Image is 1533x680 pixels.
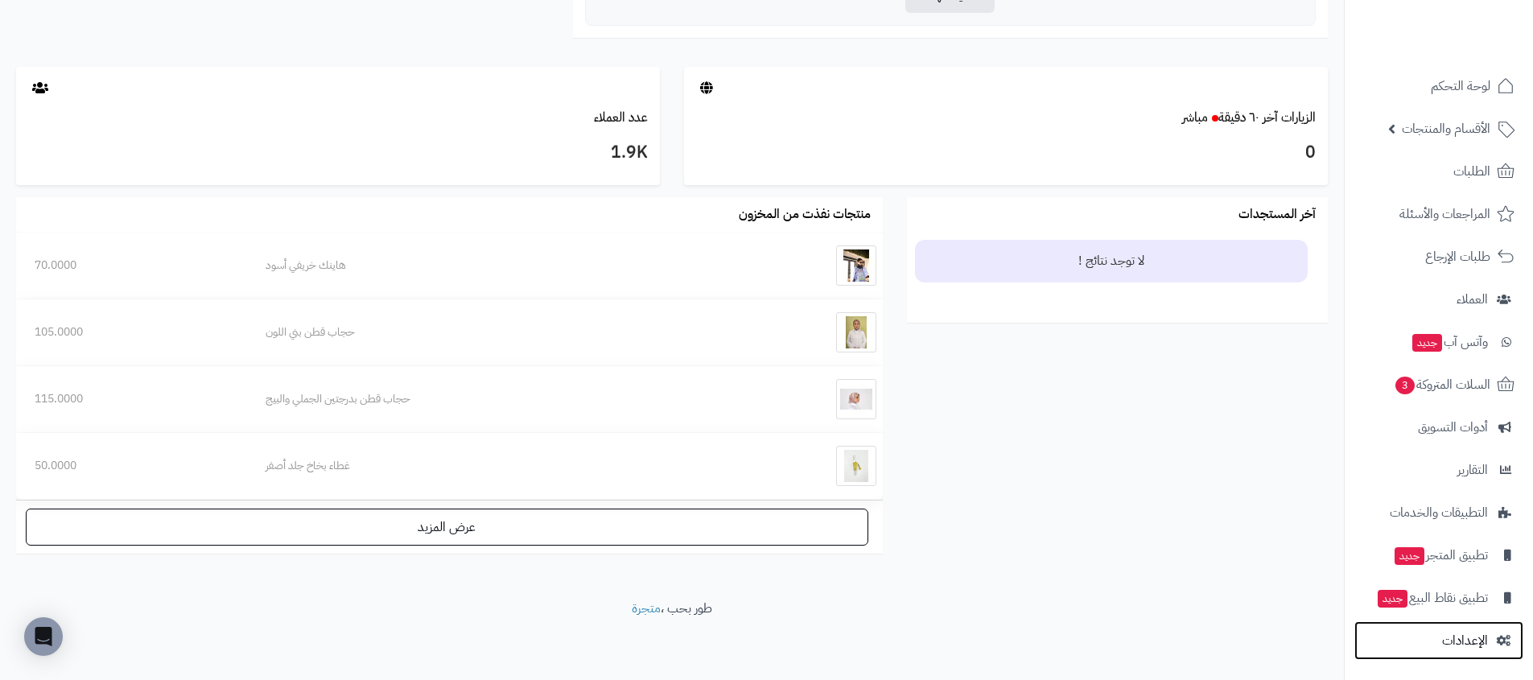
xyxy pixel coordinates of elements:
span: جديد [1395,547,1424,565]
a: عدد العملاء [594,108,648,127]
span: تطبيق نقاط البيع [1376,587,1488,609]
div: هاينك خريفي أسود [266,258,720,274]
a: التقارير [1354,451,1523,489]
span: المراجعات والأسئلة [1399,203,1490,225]
a: طلبات الإرجاع [1354,237,1523,276]
span: الأقسام والمنتجات [1402,117,1490,140]
ul: --> [907,232,1328,323]
span: لوحة التحكم [1431,75,1490,97]
h3: 0 [696,139,1316,167]
span: التطبيقات والخدمات [1390,501,1488,524]
a: السلات المتروكة3 [1354,365,1523,404]
span: 3 [1395,377,1415,394]
span: التقارير [1457,459,1488,481]
div: 50.0000 [35,458,229,474]
img: هاينك خريفي أسود [836,245,876,286]
a: وآتس آبجديد [1354,323,1523,361]
a: تطبيق نقاط البيعجديد [1354,579,1523,617]
a: متجرة [632,599,661,618]
span: وآتس آب [1411,331,1488,353]
div: غطاء بخاخ جلد أصفر [266,458,720,474]
div: لا توجد نتائج ! [915,240,1308,282]
a: التطبيقات والخدمات [1354,493,1523,532]
a: أدوات التسويق [1354,408,1523,447]
a: الطلبات [1354,152,1523,191]
img: حجاب قطن بدرجتين الجملي والبيج [836,379,876,419]
a: تطبيق المتجرجديد [1354,536,1523,575]
a: عرض المزيد [26,509,868,546]
div: حجاب قطن بدرجتين الجملي والبيج [266,391,720,407]
span: العملاء [1457,288,1488,311]
span: طلبات الإرجاع [1425,245,1490,268]
a: الإعدادات [1354,621,1523,660]
span: جديد [1378,590,1407,608]
div: حجاب قطن بني اللون [266,324,720,340]
div: 105.0000 [35,324,229,340]
h3: 1.9K [28,139,648,167]
div: 115.0000 [35,391,229,407]
img: غطاء بخاخ جلد أصفر [836,446,876,486]
div: 70.0000 [35,258,229,274]
span: السلات المتروكة [1394,373,1490,396]
img: حجاب قطن بني اللون [836,312,876,352]
span: جديد [1412,334,1442,352]
h3: منتجات نفذت من المخزون [739,208,871,222]
h3: آخر المستجدات [1238,208,1316,222]
div: Open Intercom Messenger [24,617,63,656]
a: الزيارات آخر ٦٠ دقيقةمباشر [1182,108,1316,127]
img: logo-2.png [1424,45,1518,79]
a: المراجعات والأسئلة [1354,195,1523,233]
span: أدوات التسويق [1418,416,1488,439]
small: مباشر [1182,108,1208,127]
span: تطبيق المتجر [1393,544,1488,567]
span: الإعدادات [1442,629,1488,652]
span: الطلبات [1453,160,1490,183]
a: العملاء [1354,280,1523,319]
a: لوحة التحكم [1354,67,1523,105]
